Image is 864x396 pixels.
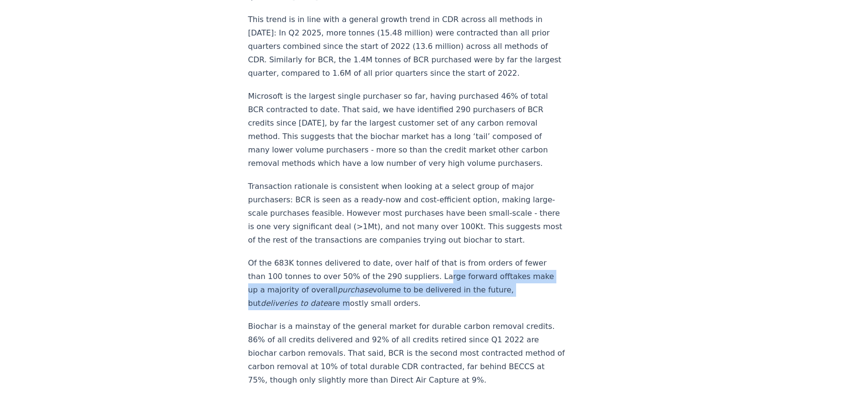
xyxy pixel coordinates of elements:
p: Transaction rationale is consistent when looking at a select group of major purchasers: BCR is se... [248,180,565,247]
em: purchase [337,285,372,294]
p: Microsoft is the largest single purchaser so far, having purchased 46% of total BCR contracted to... [248,90,565,170]
em: deliveries [261,299,298,308]
p: Biochar is a mainstay of the general market for durable carbon removal credits. 86% of all credit... [248,320,565,387]
p: This trend is in line with a general growth trend in CDR across all methods in [DATE]: In Q2 2025... [248,13,565,80]
p: Of the 683K tonnes delivered to date, over half of that is from orders of fewer than 100 tonnes t... [248,256,565,310]
em: to date [300,299,328,308]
